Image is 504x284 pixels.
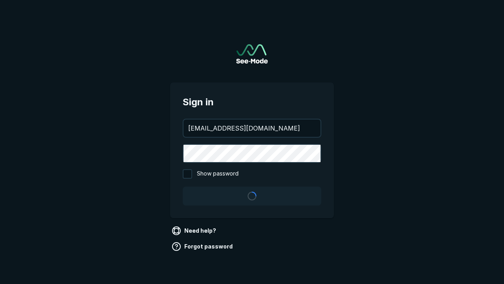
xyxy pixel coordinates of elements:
a: Forgot password [170,240,236,253]
img: See-Mode Logo [236,44,268,64]
a: Need help? [170,224,219,237]
input: your@email.com [183,120,321,137]
span: Sign in [183,95,321,109]
span: Show password [197,169,239,179]
a: Go to sign in [236,44,268,64]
